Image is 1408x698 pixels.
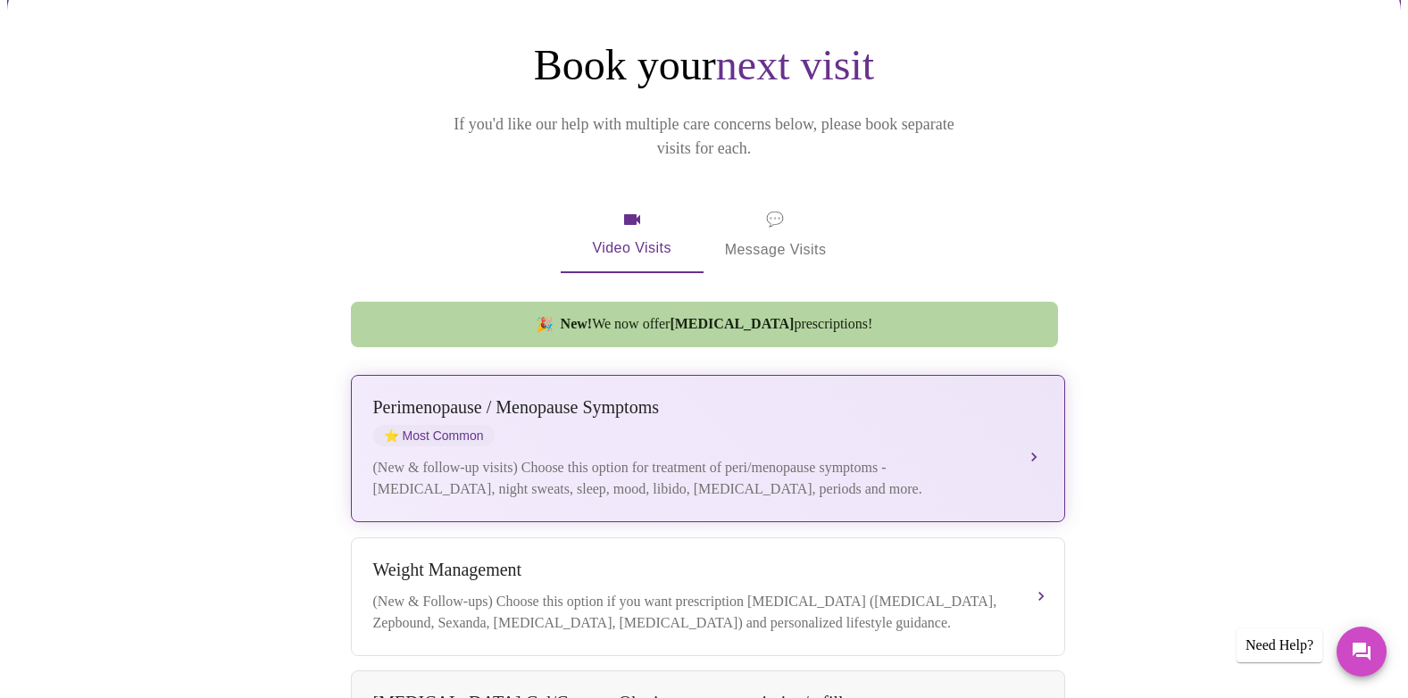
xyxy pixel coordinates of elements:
[373,457,1007,500] div: (New & follow-up visits) Choose this option for treatment of peri/menopause symptoms - [MEDICAL_D...
[1237,628,1322,662] div: Need Help?
[716,41,874,88] span: next visit
[373,591,1007,634] div: (New & Follow-ups) Choose this option if you want prescription [MEDICAL_DATA] ([MEDICAL_DATA], Ze...
[670,316,794,331] strong: [MEDICAL_DATA]
[373,560,1007,580] div: Weight Management
[766,207,784,232] span: message
[429,112,979,161] p: If you'd like our help with multiple care concerns below, please book separate visits for each.
[351,375,1065,522] button: Perimenopause / Menopause SymptomsstarMost Common(New & follow-up visits) Choose this option for ...
[373,425,495,446] span: Most Common
[373,397,1007,418] div: Perimenopause / Menopause Symptoms
[351,537,1065,656] button: Weight Management(New & Follow-ups) Choose this option if you want prescription [MEDICAL_DATA] ([...
[536,316,554,333] span: new
[582,209,682,261] span: Video Visits
[725,207,827,262] span: Message Visits
[561,316,593,331] strong: New!
[561,316,873,332] span: We now offer prescriptions!
[1337,627,1387,677] button: Messages
[347,39,1062,91] h1: Book your
[384,428,399,443] span: star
